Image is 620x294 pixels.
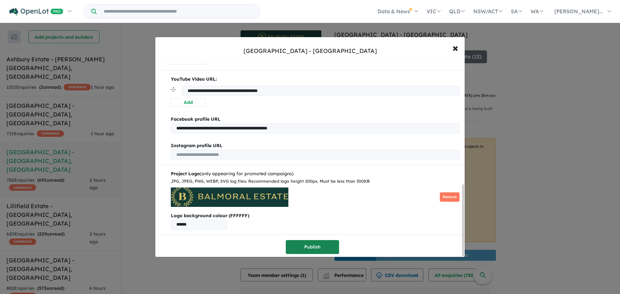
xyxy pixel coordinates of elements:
span: [PERSON_NAME]... [554,8,603,15]
div: (only appearing for promoted campaigns) [171,170,460,178]
b: Logo background colour (FFFFFF) [171,212,460,220]
button: Add [171,98,205,107]
input: Try estate name, suburb, builder or developer [98,5,259,18]
div: [GEOGRAPHIC_DATA] - [GEOGRAPHIC_DATA] [243,47,377,55]
img: Openlot PRO Logo White [9,8,63,16]
p: YouTube Video URL: [171,76,460,83]
div: JPG, JPEG, PNG, WEBP, SVG log files. Recommended logo height 200px. Must be less than 300KB [171,178,460,185]
button: Remove [440,192,460,202]
img: drag.svg [171,87,176,92]
b: Facebook profile URL [171,116,221,122]
b: Instagram profile URL [171,143,222,148]
span: × [452,41,458,55]
img: Balmoral%20Estate%20-%20Strathtulloh%20Logo_0.jpg [171,188,288,207]
b: Project Logo [171,171,200,177]
button: Publish [286,240,339,254]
